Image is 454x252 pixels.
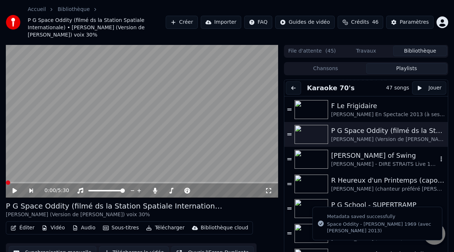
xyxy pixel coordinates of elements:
div: [PERSON_NAME] - DIRE STRAITS Live 1978 (-10% pratique) [331,161,438,168]
div: R Heureux d'un Printemps (capo 2) [331,175,445,186]
div: 47 songs [386,84,409,92]
button: Vidéo [39,223,68,233]
button: Bibliothèque [393,46,447,56]
button: Karaoke 70's [304,83,358,93]
button: Jouer [412,81,446,95]
span: Crédits [351,19,369,26]
a: Accueil [28,6,46,13]
button: Playlists [366,63,447,74]
button: FAQ [244,16,272,29]
button: Éditer [8,223,37,233]
div: / [45,187,62,194]
div: P G School - SUPERTRAMP [331,200,445,210]
nav: breadcrumb [28,6,166,39]
div: [PERSON_NAME] of Swing [331,150,438,161]
div: F Le Frigidaire [331,101,445,111]
button: Chansons [285,63,366,74]
div: [PERSON_NAME] (chanteur préféré [PERSON_NAME]) et [PERSON_NAME] [331,186,445,193]
button: Crédits46 [338,16,383,29]
div: [PERSON_NAME] (Version de [PERSON_NAME]) voix 30% [331,136,445,143]
span: P G Space Oddity (filmé ds la Station Spatiale Internationale) • [PERSON_NAME] (Version de [PERSO... [28,17,166,39]
button: Audio [69,223,99,233]
div: P G Space Oddity (filmé ds la Station Spatiale Internationale) [331,126,445,136]
div: Bibliothèque cloud [201,224,248,232]
div: [PERSON_NAME] En Spectacle 2013 (à ses 80 ans) [331,111,445,118]
button: Guides de vidéo [275,16,335,29]
img: youka [6,15,20,30]
a: Bibliothèque [58,6,90,13]
div: Metadata saved successfully [327,213,436,220]
button: Travaux [339,46,393,56]
div: Paramètres [400,19,429,26]
button: File d'attente [285,46,339,56]
button: Importer [201,16,241,29]
div: [PERSON_NAME] (Version de [PERSON_NAME]) voix 30% [6,211,225,218]
button: Sous-titres [100,223,142,233]
button: Créer [166,16,198,29]
div: Space Oddity - [PERSON_NAME] 1969 (avec [PERSON_NAME] 2013) [327,221,436,234]
span: 5:30 [58,187,69,194]
span: 46 [372,19,378,26]
div: P G Space Oddity (filmé ds la Station Spatiale Internationale) [6,201,225,211]
button: Paramètres [386,16,434,29]
span: ( 45 ) [326,47,336,55]
button: Télécharger [143,223,187,233]
span: 0:00 [45,187,56,194]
